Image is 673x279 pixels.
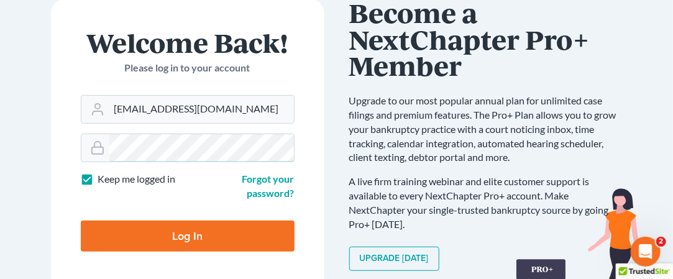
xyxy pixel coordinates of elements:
a: Upgrade [DATE] [349,247,439,272]
label: Keep me logged in [98,172,176,186]
iframe: Intercom live chat [631,237,661,267]
span: 2 [656,237,666,247]
a: Forgot your password? [242,173,295,199]
p: Please log in to your account [81,61,295,75]
input: Log In [81,221,295,252]
p: A live firm training webinar and elite customer support is available to every NextChapter Pro+ ac... [349,175,623,231]
input: Email Address [109,96,294,123]
p: Upgrade to our most popular annual plan for unlimited case filings and premium features. The Pro+... [349,94,623,165]
h1: Welcome Back! [81,29,295,56]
